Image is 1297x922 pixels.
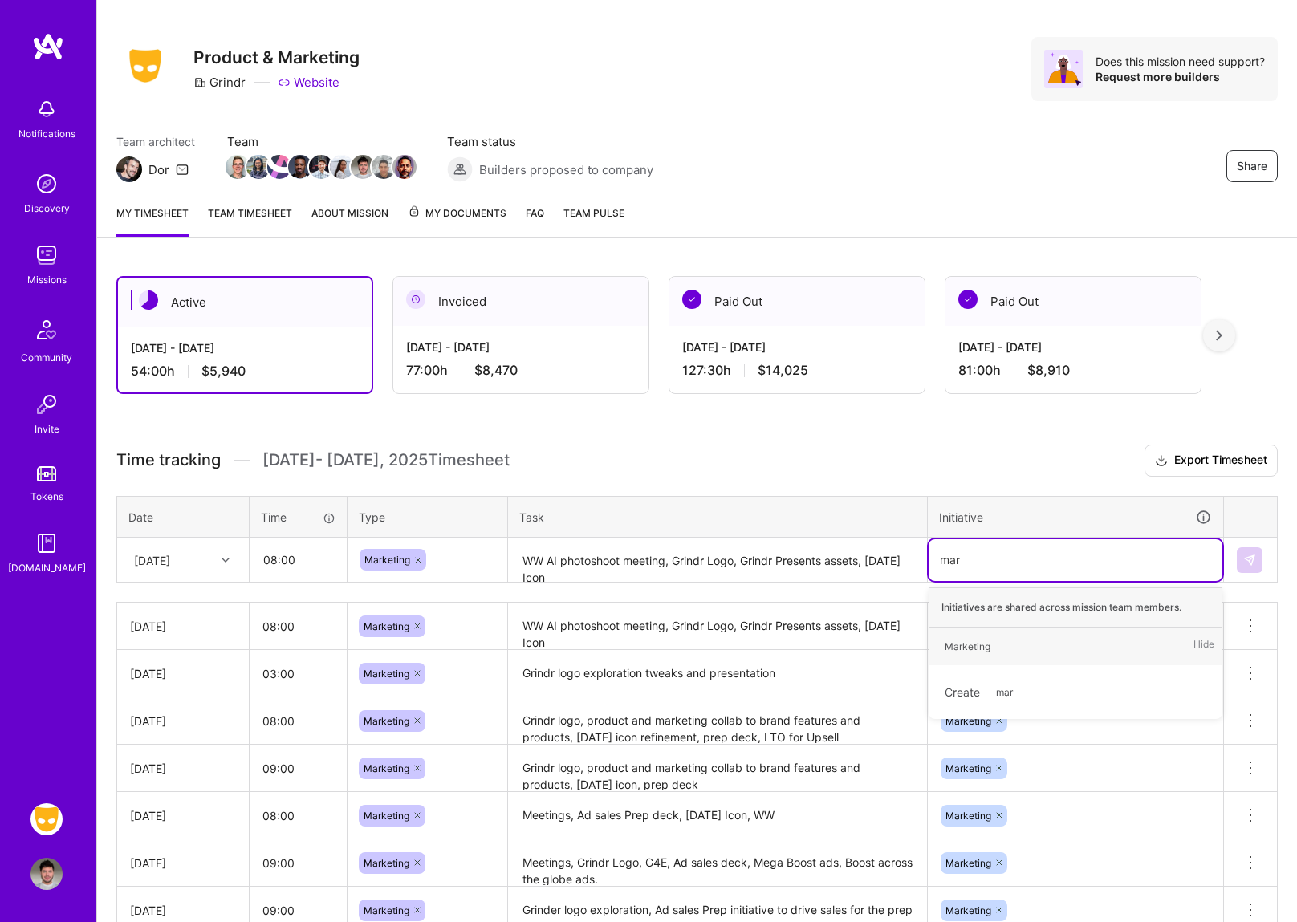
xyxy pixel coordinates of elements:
textarea: Grindr logo exploration tweaks and presentation [510,652,925,696]
textarea: Meetings, Grindr Logo, G4E, Ad sales deck, Mega Boost ads, Boost across the globe ads. [510,841,925,885]
span: Share [1237,158,1267,174]
img: tokens [37,466,56,481]
span: $8,910 [1027,362,1070,379]
div: Paid Out [669,277,925,326]
input: HH:MM [250,842,347,884]
span: Team architect [116,133,195,150]
span: Hide [1193,636,1214,657]
img: bell [30,93,63,125]
th: Task [508,496,928,538]
div: [DATE] [130,618,236,635]
input: HH:MM [250,605,347,648]
span: $8,470 [474,362,518,379]
span: Marketing [364,857,409,869]
div: Invite [35,420,59,437]
span: Team status [447,133,653,150]
div: Community [21,349,72,366]
img: Grindr: Product & Marketing [30,803,63,835]
textarea: Meetings, Ad sales Prep deck, [DATE] Icon, WW [510,794,925,838]
div: Active [118,278,372,327]
div: Paid Out [945,277,1201,326]
div: Create [937,673,1214,711]
div: 81:00 h [958,362,1188,379]
a: Grindr: Product & Marketing [26,803,67,835]
div: Discovery [24,200,70,217]
a: My timesheet [116,205,189,237]
img: Community [27,311,66,349]
span: Team [227,133,415,150]
span: Marketing [364,810,409,822]
a: My Documents [408,205,506,237]
img: User Avatar [30,858,63,890]
img: Team Member Avatar [392,155,417,179]
span: Team Pulse [563,207,624,219]
a: Team Member Avatar [331,153,352,181]
span: $5,940 [201,363,246,380]
button: Share [1226,150,1278,182]
a: Team Member Avatar [352,153,373,181]
img: logo [32,32,64,61]
div: Initiative [939,508,1212,526]
img: Invite [30,388,63,420]
img: Submit [1243,554,1256,567]
div: [DATE] [130,713,236,729]
div: Dor [148,161,169,178]
input: HH:MM [250,538,346,581]
img: Paid Out [682,290,701,309]
img: Team Member Avatar [267,155,291,179]
div: [DATE] - [DATE] [682,339,912,355]
span: My Documents [408,205,506,222]
textarea: Grindr logo, product and marketing collab to brand features and products, [DATE] icon refinement,... [510,699,925,743]
button: Export Timesheet [1145,445,1278,477]
span: Marketing [945,810,991,822]
i: icon Chevron [222,556,230,564]
span: Marketing [945,715,991,727]
div: Notifications [18,125,75,142]
div: [DATE] [130,760,236,777]
div: [DATE] - [DATE] [406,339,636,355]
img: Team Member Avatar [330,155,354,179]
div: Initiatives are shared across mission team members. [929,587,1222,628]
input: HH:MM [250,700,347,742]
img: Team Member Avatar [351,155,375,179]
a: Team Member Avatar [394,153,415,181]
span: Time tracking [116,450,221,470]
div: Request more builders [1096,69,1265,84]
div: Missions [27,271,67,288]
a: Team timesheet [208,205,292,237]
div: Marketing [945,638,990,655]
span: Marketing [364,554,410,566]
span: Marketing [364,668,409,680]
div: [DATE] [130,855,236,871]
a: User Avatar [26,858,67,890]
input: HH:MM [250,747,347,790]
img: Team Member Avatar [246,155,270,179]
div: Does this mission need support? [1096,54,1265,69]
a: FAQ [526,205,544,237]
div: [DATE] - [DATE] [131,339,359,356]
textarea: WW AI photoshoot meeting, Grindr Logo, Grindr Presents assets, [DATE] Icon [510,604,925,649]
div: Grindr [193,74,246,91]
span: Builders proposed to company [479,161,653,178]
div: Invoiced [393,277,648,326]
div: [DATE] [130,807,236,824]
a: Website [278,74,339,91]
a: About Mission [311,205,388,237]
textarea: Grindr logo, product and marketing collab to brand features and products, [DATE] icon, prep deck [510,746,925,790]
input: HH:MM [250,652,347,695]
img: Invoiced [406,290,425,309]
span: Marketing [945,762,991,774]
img: Team Member Avatar [372,155,396,179]
a: Team Member Avatar [373,153,394,181]
img: Avatar [1044,50,1083,88]
div: [DATE] [134,551,170,568]
span: Marketing [945,857,991,869]
img: discovery [30,168,63,200]
span: mar [988,681,1021,703]
img: right [1216,330,1222,341]
img: Team Member Avatar [226,155,250,179]
th: Type [348,496,508,538]
img: Active [139,290,158,310]
span: Marketing [364,762,409,774]
h3: Product & Marketing [193,47,360,67]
